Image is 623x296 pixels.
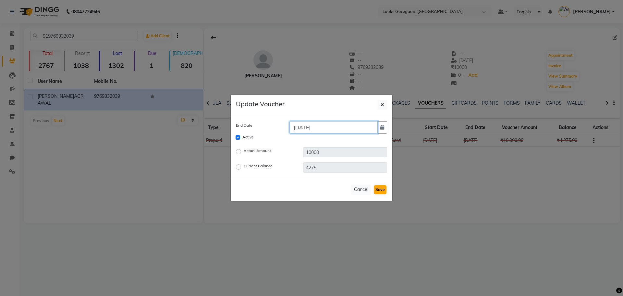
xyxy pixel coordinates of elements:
[303,147,387,157] input: Actual Amount
[244,163,273,171] label: Current Balance
[236,122,252,128] label: End Date
[236,100,285,108] h5: Update Voucher
[351,185,371,195] button: Cancel
[242,134,254,140] label: Active
[244,148,271,156] label: Actual Amount
[303,162,387,173] input: Current Balance
[374,185,386,194] button: Save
